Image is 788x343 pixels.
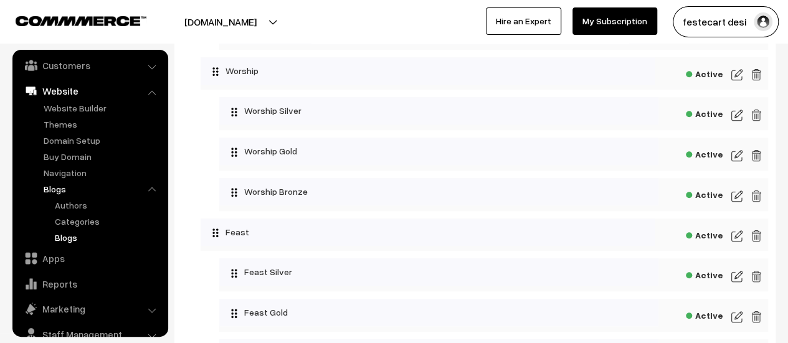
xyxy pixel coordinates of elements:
[731,309,743,324] img: edit
[16,80,164,102] a: Website
[201,57,213,81] button: Collapse
[40,150,164,163] a: Buy Domain
[219,258,658,286] div: Feast Silver
[230,147,238,157] img: drag
[751,189,762,204] img: edit
[486,7,561,35] a: Hire an Expert
[731,67,743,82] img: edit
[16,12,125,27] a: COMMMERCE
[201,218,213,242] button: Collapse
[230,308,238,318] img: drag
[731,269,743,284] img: edit
[686,105,723,120] span: Active
[230,187,238,197] img: drag
[673,6,779,37] button: festecart desi
[731,108,743,123] img: edit
[52,231,164,244] a: Blogs
[16,247,164,270] a: Apps
[40,101,164,115] a: Website Builder
[751,309,762,324] img: edit
[201,218,655,246] div: Feast
[219,299,658,326] div: Feast Gold
[230,107,238,117] img: drag
[52,199,164,212] a: Authors
[686,266,723,281] span: Active
[751,148,762,163] img: edit
[230,268,238,278] img: drag
[686,306,723,322] span: Active
[751,108,762,123] img: edit
[16,16,146,26] img: COMMMERCE
[212,67,219,77] img: drag
[16,54,164,77] a: Customers
[219,138,658,165] div: Worship Gold
[16,298,164,320] a: Marketing
[751,228,762,243] img: edit
[219,97,658,125] div: Worship Silver
[754,12,772,31] img: user
[686,145,723,161] span: Active
[219,178,658,205] div: Worship Bronze
[40,118,164,131] a: Themes
[52,215,164,228] a: Categories
[40,166,164,179] a: Navigation
[16,273,164,295] a: Reports
[731,228,743,243] img: edit
[686,65,723,80] span: Active
[751,67,762,82] img: edit
[751,269,762,284] img: edit
[40,182,164,195] a: Blogs
[40,134,164,147] a: Domain Setup
[686,226,723,242] span: Active
[686,186,723,201] span: Active
[201,57,655,85] div: Worship
[731,148,743,163] img: edit
[731,189,743,204] img: edit
[141,6,300,37] button: [DOMAIN_NAME]
[572,7,657,35] a: My Subscription
[212,228,219,238] img: drag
